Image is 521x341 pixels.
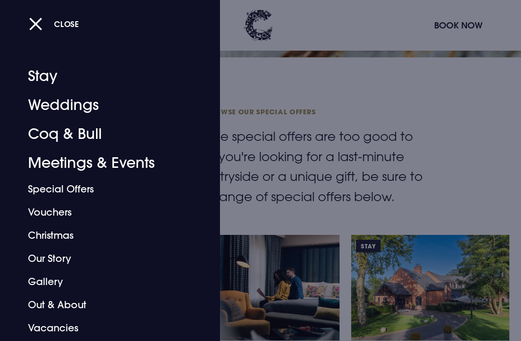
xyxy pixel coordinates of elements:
[28,120,179,149] a: Coq & Bull
[28,149,179,177] a: Meetings & Events
[29,14,79,34] button: Close
[28,224,179,247] a: Christmas
[28,270,179,293] a: Gallery
[28,293,179,316] a: Out & About
[28,177,179,201] a: Special Offers
[54,19,79,29] span: Close
[28,62,179,91] a: Stay
[28,247,179,270] a: Our Story
[28,316,179,340] a: Vacancies
[28,201,179,224] a: Vouchers
[28,91,179,120] a: Weddings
